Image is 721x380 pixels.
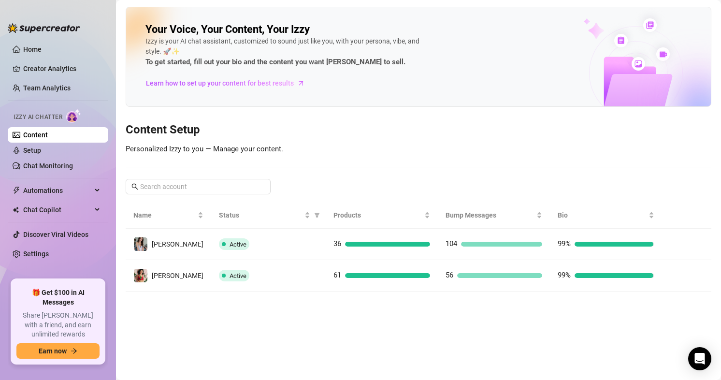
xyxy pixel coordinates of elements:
[16,288,100,307] span: 🎁 Get $100 in AI Messages
[145,58,405,66] strong: To get started, fill out your bio and the content you want [PERSON_NAME] to sell.
[333,210,422,220] span: Products
[446,271,453,279] span: 56
[561,8,711,106] img: ai-chatter-content-library-cLFOSyPT.png
[23,131,48,139] a: Content
[126,202,211,229] th: Name
[66,109,81,123] img: AI Chatter
[14,113,62,122] span: Izzy AI Chatter
[16,343,100,359] button: Earn nowarrow-right
[23,202,92,218] span: Chat Copilot
[314,212,320,218] span: filter
[131,183,138,190] span: search
[23,84,71,92] a: Team Analytics
[13,187,20,194] span: thunderbolt
[13,206,19,213] img: Chat Copilot
[23,183,92,198] span: Automations
[446,239,457,248] span: 104
[688,347,711,370] div: Open Intercom Messenger
[134,269,147,282] img: maki
[71,348,77,354] span: arrow-right
[558,210,647,220] span: Bio
[438,202,550,229] th: Bump Messages
[146,78,294,88] span: Learn how to set up your content for best results
[446,210,534,220] span: Bump Messages
[23,162,73,170] a: Chat Monitoring
[211,202,326,229] th: Status
[8,23,80,33] img: logo-BBDzfeDw.svg
[219,210,303,220] span: Status
[133,210,196,220] span: Name
[558,239,571,248] span: 99%
[230,272,246,279] span: Active
[39,347,67,355] span: Earn now
[16,311,100,339] span: Share [PERSON_NAME] with a friend, and earn unlimited rewards
[23,250,49,258] a: Settings
[134,237,147,251] img: Maki
[296,78,306,88] span: arrow-right
[550,202,662,229] th: Bio
[152,272,203,279] span: [PERSON_NAME]
[145,23,310,36] h2: Your Voice, Your Content, Your Izzy
[312,208,322,222] span: filter
[558,271,571,279] span: 99%
[126,145,283,153] span: Personalized Izzy to you — Manage your content.
[145,36,435,68] div: Izzy is your AI chat assistant, customized to sound just like you, with your persona, vibe, and s...
[333,239,341,248] span: 36
[333,271,341,279] span: 61
[230,241,246,248] span: Active
[152,240,203,248] span: [PERSON_NAME]
[23,45,42,53] a: Home
[126,122,711,138] h3: Content Setup
[145,75,312,91] a: Learn how to set up your content for best results
[23,61,101,76] a: Creator Analytics
[23,146,41,154] a: Setup
[140,181,257,192] input: Search account
[23,231,88,238] a: Discover Viral Videos
[326,202,438,229] th: Products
